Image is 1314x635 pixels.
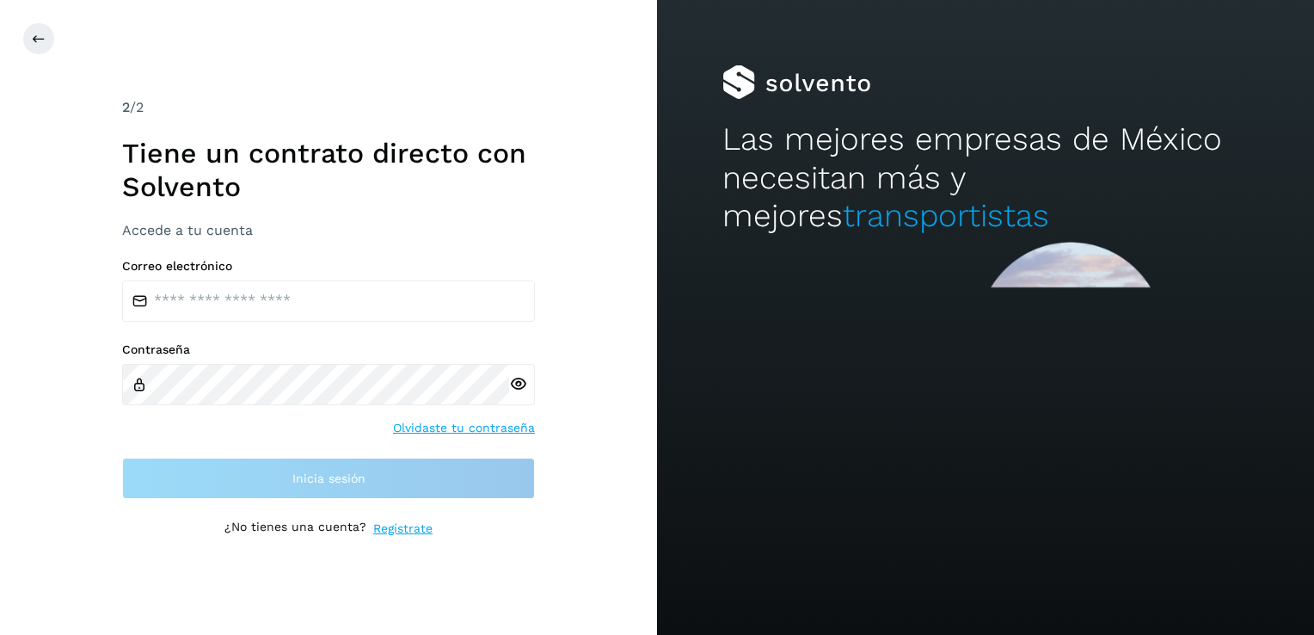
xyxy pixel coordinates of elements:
[122,222,535,238] h3: Accede a tu cuenta
[843,197,1049,234] span: transportistas
[373,520,433,538] a: Regístrate
[722,120,1248,235] h2: Las mejores empresas de México necesitan más y mejores
[122,137,535,203] h1: Tiene un contrato directo con Solvento
[122,342,535,357] label: Contraseña
[224,520,366,538] p: ¿No tienes una cuenta?
[393,419,535,437] a: Olvidaste tu contraseña
[122,458,535,499] button: Inicia sesión
[122,259,535,274] label: Correo electrónico
[292,472,365,484] span: Inicia sesión
[122,97,535,118] div: /2
[122,99,130,115] span: 2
